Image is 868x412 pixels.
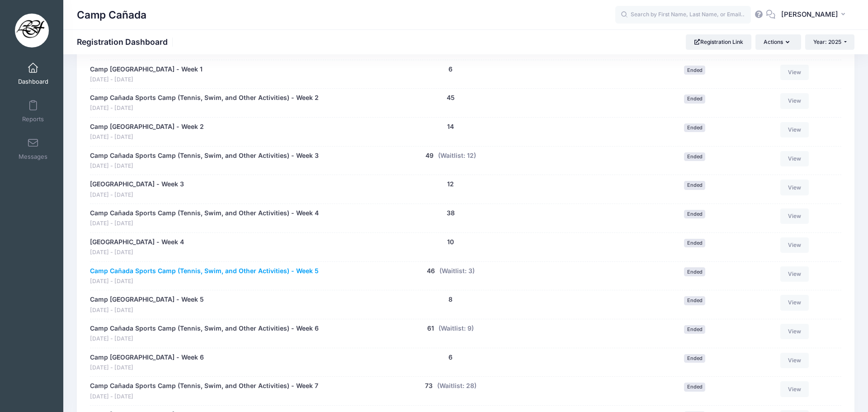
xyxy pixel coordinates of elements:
span: Ended [684,296,705,305]
span: [DATE] - [DATE] [90,393,318,401]
span: [DATE] - [DATE] [90,76,203,84]
span: Year: 2025 [813,38,841,45]
button: 38 [447,208,455,218]
h1: Camp Cañada [77,5,146,25]
span: Reports [22,115,44,123]
span: Ended [684,66,705,74]
input: Search by First Name, Last Name, or Email... [615,6,751,24]
span: [DATE] - [DATE] [90,335,319,343]
a: View [780,93,809,109]
a: Camp [GEOGRAPHIC_DATA] - Week 5 [90,295,204,304]
a: View [780,324,809,339]
a: [GEOGRAPHIC_DATA] - Week 3 [90,180,184,189]
button: 8 [448,295,453,304]
a: Camp Cañada Sports Camp (Tennis, Swim, and Other Activities) - Week 6 [90,324,319,333]
button: 14 [447,122,454,132]
span: [DATE] - [DATE] [90,133,204,142]
button: Actions [755,34,801,50]
span: Messages [19,153,47,161]
span: [PERSON_NAME] [781,9,838,19]
a: View [780,266,809,282]
a: View [780,381,809,397]
a: View [780,208,809,224]
a: Camp [GEOGRAPHIC_DATA] - Week 2 [90,122,204,132]
a: Dashboard [12,58,55,90]
button: [PERSON_NAME] [775,5,854,25]
a: View [780,180,809,195]
span: Ended [684,152,705,161]
a: Camp Cañada Sports Camp (Tennis, Swim, and Other Activities) - Week 3 [90,151,319,161]
img: Camp Cañada [15,14,49,47]
span: [DATE] - [DATE] [90,277,319,286]
a: Messages [12,133,55,165]
a: Camp Cañada Sports Camp (Tennis, Swim, and Other Activities) - Week 4 [90,208,319,218]
button: 46 [427,266,435,276]
a: Registration Link [686,34,751,50]
span: [DATE] - [DATE] [90,219,319,228]
a: Reports [12,95,55,127]
span: Ended [684,354,705,363]
span: Ended [684,210,705,218]
a: Camp [GEOGRAPHIC_DATA] - Week 6 [90,353,204,362]
button: 73 [425,381,433,391]
span: [DATE] - [DATE] [90,248,184,257]
a: Camp Cañada Sports Camp (Tennis, Swim, and Other Activities) - Week 7 [90,381,318,391]
button: (Waitlist: 9) [439,324,474,333]
h1: Registration Dashboard [77,37,175,47]
button: 10 [447,237,454,247]
a: [GEOGRAPHIC_DATA] - Week 4 [90,237,184,247]
span: Ended [684,383,705,391]
span: [DATE] - [DATE] [90,191,184,199]
a: View [780,237,809,253]
span: [DATE] - [DATE] [90,162,319,170]
span: [DATE] - [DATE] [90,104,319,113]
a: View [780,151,809,166]
button: (Waitlist: 12) [438,151,476,161]
button: 6 [448,353,453,362]
button: 61 [427,324,434,333]
span: Dashboard [18,78,48,85]
span: Ended [684,325,705,334]
a: View [780,65,809,80]
a: View [780,122,809,137]
a: Camp [GEOGRAPHIC_DATA] - Week 1 [90,65,203,74]
span: Ended [684,95,705,103]
span: [DATE] - [DATE] [90,306,204,315]
button: Year: 2025 [805,34,854,50]
span: [DATE] - [DATE] [90,364,204,372]
button: (Waitlist: 3) [439,266,475,276]
a: View [780,295,809,310]
a: View [780,353,809,368]
span: Ended [684,239,705,247]
button: 49 [425,151,434,161]
span: Ended [684,267,705,276]
a: Camp Cañada Sports Camp (Tennis, Swim, and Other Activities) - Week 5 [90,266,319,276]
button: 12 [447,180,454,189]
button: (Waitlist: 28) [437,381,476,391]
button: 6 [448,65,453,74]
span: Ended [684,123,705,132]
button: 45 [447,93,455,103]
span: Ended [684,181,705,189]
a: Camp Cañada Sports Camp (Tennis, Swim, and Other Activities) - Week 2 [90,93,319,103]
